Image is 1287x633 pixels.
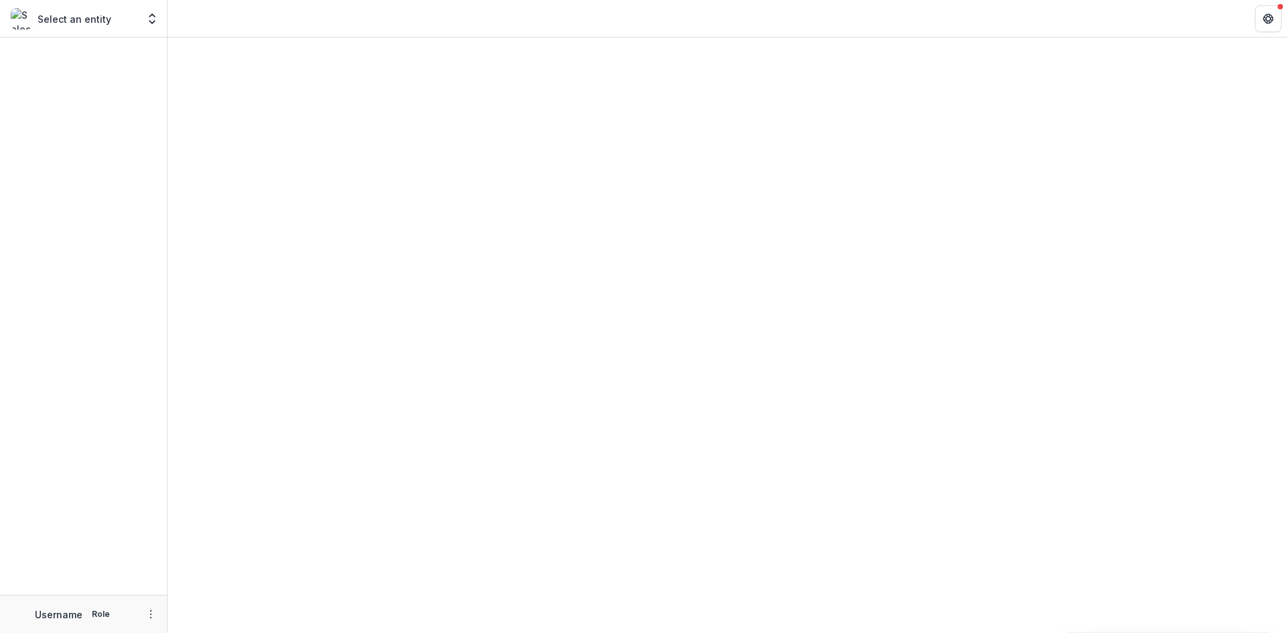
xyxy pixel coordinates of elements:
[35,608,82,622] p: Username
[1255,5,1282,32] button: Get Help
[143,5,162,32] button: Open entity switcher
[11,8,32,29] img: Select an entity
[38,12,111,26] p: Select an entity
[143,606,159,622] button: More
[88,608,114,620] p: Role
